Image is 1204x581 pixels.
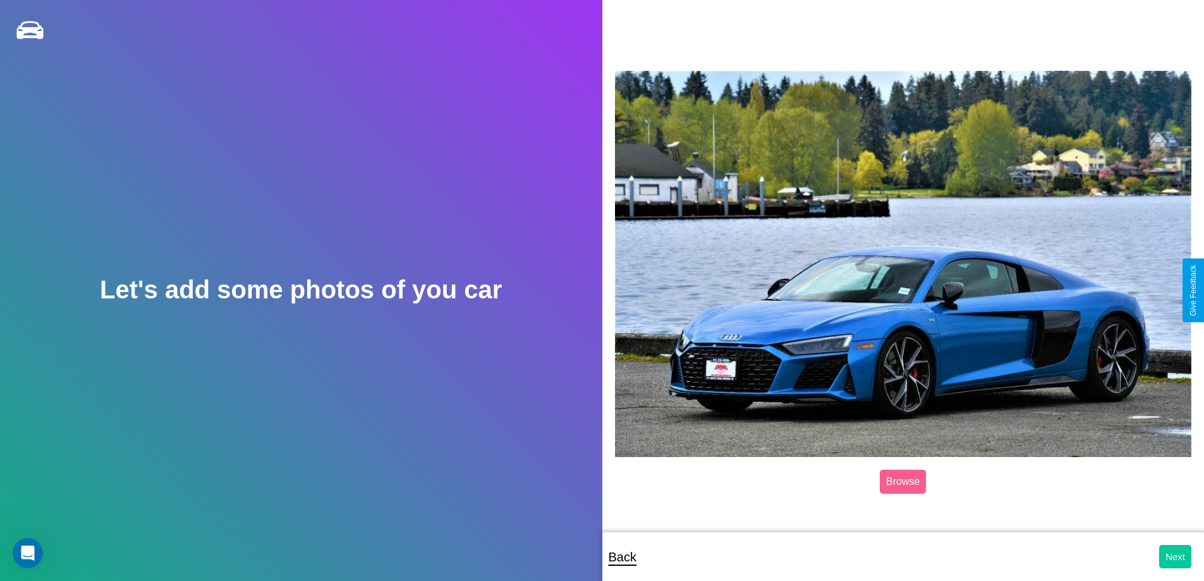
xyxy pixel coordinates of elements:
div: Give Feedback [1189,265,1198,316]
h2: Let's add some photos of you car [100,276,502,304]
label: Browse [880,470,926,494]
p: Back [609,546,636,568]
img: posted [615,71,1192,458]
button: Next [1159,545,1191,568]
iframe: Intercom live chat [13,538,43,568]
